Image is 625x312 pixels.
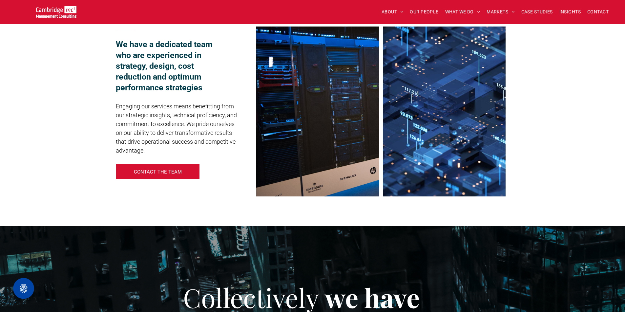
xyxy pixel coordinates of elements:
a: INSIGHTS [556,7,584,17]
a: Digital Infrastructure | Data Centres, Edge & Cloud [256,27,379,196]
a: CONTACT [584,7,612,17]
span: Engaging our services means benefitting from our strategic insights, technical proficiency, and c... [116,103,237,154]
span: We have a dedicated team who are experienced in strategy, design, cost reduction and optimum perf... [116,40,213,92]
a: CASE STUDIES [518,7,556,17]
a: OUR PEOPLE [406,7,442,17]
a: ABOUT [378,7,407,17]
a: Digital Infrastructure | Data Centres, Edge & Cloud [383,27,506,196]
a: WHAT WE DO [442,7,484,17]
a: CONTACT THE TEAM [116,163,200,179]
img: Go to Homepage [36,6,76,18]
a: MARKETS [483,7,518,17]
a: Your Business Transformed | Cambridge Management Consulting [36,7,76,14]
p: CONTACT THE TEAM [134,169,182,175]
